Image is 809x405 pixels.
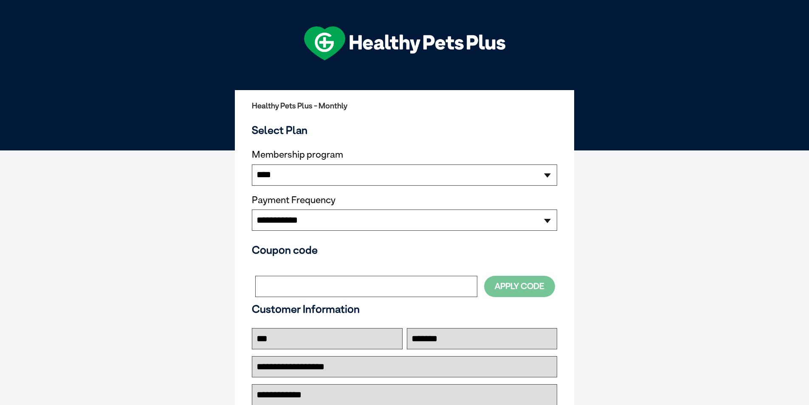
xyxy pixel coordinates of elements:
label: Membership program [252,149,557,160]
h3: Coupon code [252,244,557,256]
h2: Healthy Pets Plus - Monthly [252,102,557,110]
h3: Customer Information [252,303,557,315]
label: Payment Frequency [252,195,335,206]
h3: Select Plan [252,124,557,136]
img: hpp-logo-landscape-green-white.png [304,26,505,60]
button: Apply Code [484,276,555,297]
